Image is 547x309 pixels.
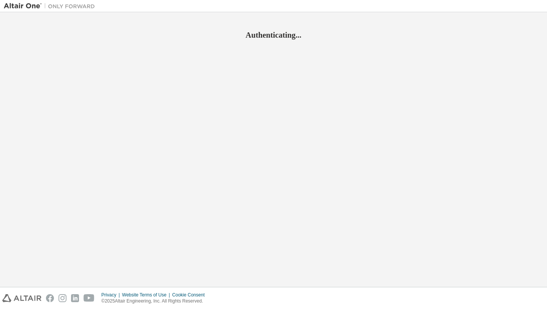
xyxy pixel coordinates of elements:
img: facebook.svg [46,294,54,302]
div: Privacy [101,292,122,298]
p: © 2025 Altair Engineering, Inc. All Rights Reserved. [101,298,209,304]
div: Website Terms of Use [122,292,172,298]
div: Cookie Consent [172,292,209,298]
img: linkedin.svg [71,294,79,302]
h2: Authenticating... [4,30,543,40]
img: altair_logo.svg [2,294,41,302]
img: youtube.svg [84,294,95,302]
img: Altair One [4,2,99,10]
img: instagram.svg [58,294,66,302]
